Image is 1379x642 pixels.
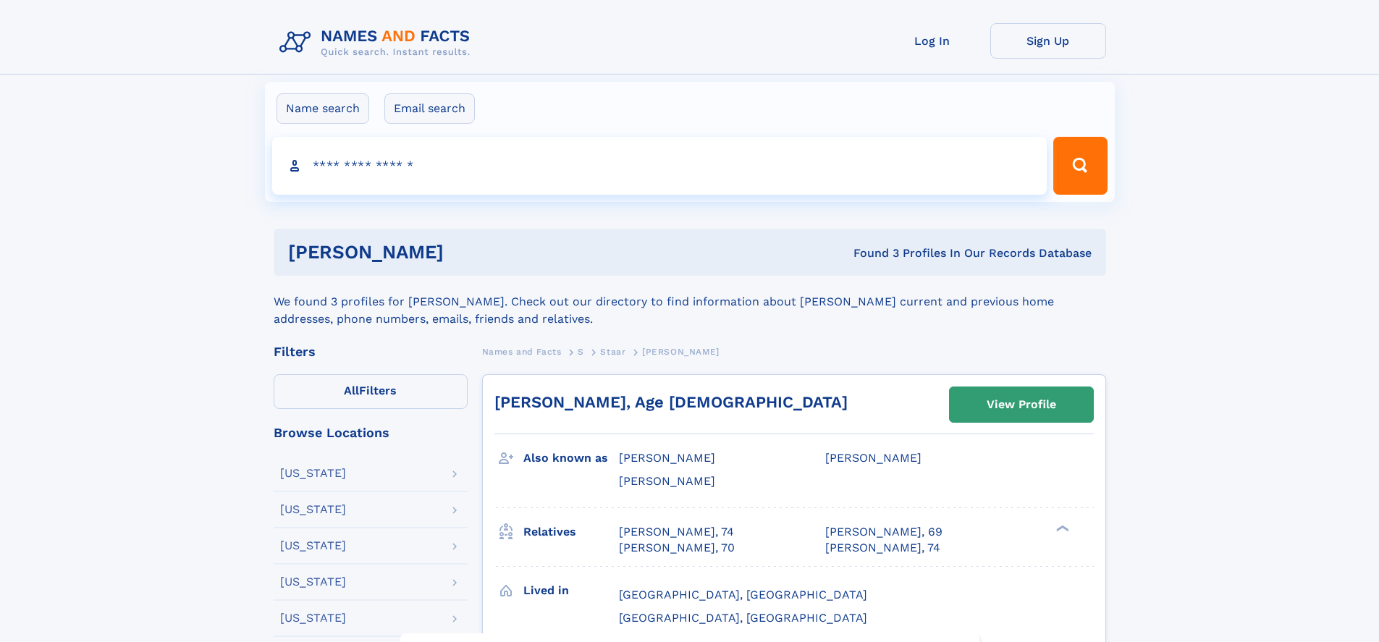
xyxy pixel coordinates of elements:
[523,446,619,470] h3: Also known as
[649,245,1092,261] div: Found 3 Profiles In Our Records Database
[619,524,734,540] a: [PERSON_NAME], 74
[987,388,1056,421] div: View Profile
[274,345,468,358] div: Filters
[272,137,1047,195] input: search input
[578,347,584,357] span: S
[280,576,346,588] div: [US_STATE]
[619,474,715,488] span: [PERSON_NAME]
[274,426,468,439] div: Browse Locations
[825,540,940,556] a: [PERSON_NAME], 74
[274,23,482,62] img: Logo Names and Facts
[619,451,715,465] span: [PERSON_NAME]
[384,93,475,124] label: Email search
[642,347,720,357] span: [PERSON_NAME]
[619,588,867,601] span: [GEOGRAPHIC_DATA], [GEOGRAPHIC_DATA]
[578,342,584,360] a: S
[274,374,468,409] label: Filters
[600,342,625,360] a: Staar
[280,468,346,479] div: [US_STATE]
[600,347,625,357] span: Staar
[825,524,942,540] a: [PERSON_NAME], 69
[280,540,346,552] div: [US_STATE]
[344,384,359,397] span: All
[482,342,562,360] a: Names and Facts
[288,243,649,261] h1: [PERSON_NAME]
[1053,523,1070,533] div: ❯
[280,504,346,515] div: [US_STATE]
[280,612,346,624] div: [US_STATE]
[825,451,922,465] span: [PERSON_NAME]
[950,387,1093,422] a: View Profile
[523,520,619,544] h3: Relatives
[1053,137,1107,195] button: Search Button
[619,611,867,625] span: [GEOGRAPHIC_DATA], [GEOGRAPHIC_DATA]
[990,23,1106,59] a: Sign Up
[277,93,369,124] label: Name search
[523,578,619,603] h3: Lived in
[274,276,1106,328] div: We found 3 profiles for [PERSON_NAME]. Check out our directory to find information about [PERSON_...
[619,540,735,556] a: [PERSON_NAME], 70
[494,393,848,411] a: [PERSON_NAME], Age [DEMOGRAPHIC_DATA]
[874,23,990,59] a: Log In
